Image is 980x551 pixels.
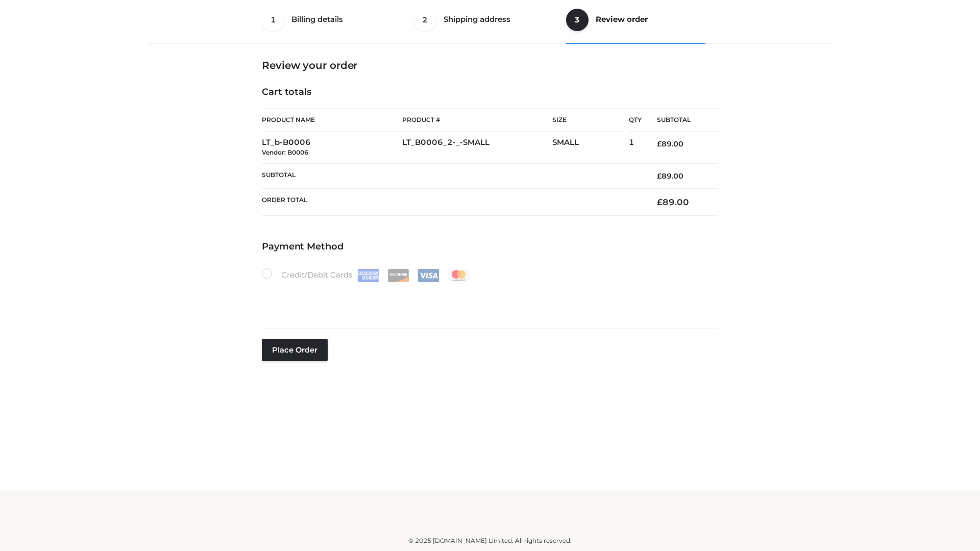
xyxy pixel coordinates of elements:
img: Mastercard [448,269,470,282]
label: Credit/Debit Cards [262,268,471,282]
span: £ [657,197,663,207]
td: SMALL [552,132,629,164]
th: Product # [402,108,552,132]
bdi: 89.00 [657,197,689,207]
img: Discover [387,269,409,282]
th: Size [552,109,624,132]
img: Visa [418,269,439,282]
th: Qty [629,108,642,132]
img: Amex [357,269,379,282]
h3: Review your order [262,59,718,71]
button: Place order [262,339,328,361]
bdi: 89.00 [657,139,683,148]
small: Vendor: B0006 [262,148,308,156]
td: LT_B0006_2-_-SMALL [402,132,552,164]
td: LT_b-B0006 [262,132,402,164]
th: Subtotal [642,109,718,132]
div: © 2025 [DOMAIN_NAME] Limited. All rights reserved. [152,536,828,546]
span: £ [657,139,661,148]
span: £ [657,171,661,181]
td: 1 [629,132,642,164]
th: Order Total [262,189,642,216]
h4: Cart totals [262,87,718,98]
h4: Payment Method [262,241,718,253]
bdi: 89.00 [657,171,683,181]
th: Product Name [262,108,402,132]
th: Subtotal [262,163,642,188]
iframe: Secure payment input frame [260,280,716,317]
